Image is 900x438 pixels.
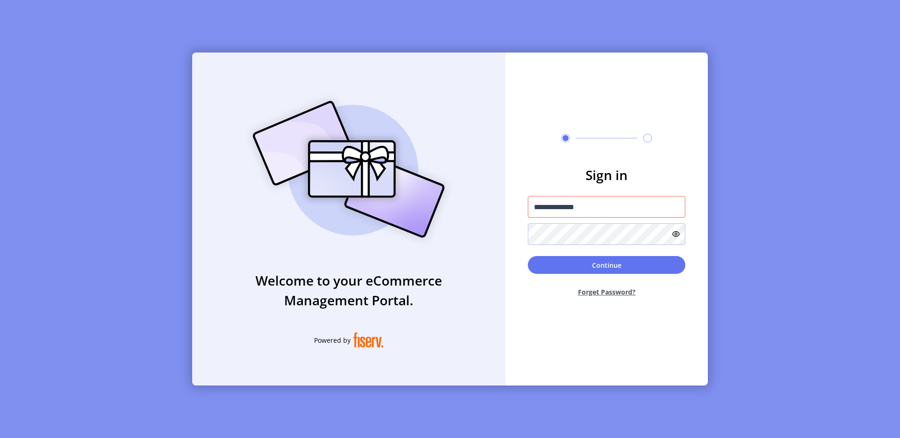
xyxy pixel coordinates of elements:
h3: Welcome to your eCommerce Management Portal. [192,271,505,310]
button: Forget Password? [528,279,685,304]
h3: Sign in [528,165,685,185]
span: Powered by [314,335,351,345]
img: card_Illustration.svg [239,91,459,248]
button: Continue [528,256,685,274]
